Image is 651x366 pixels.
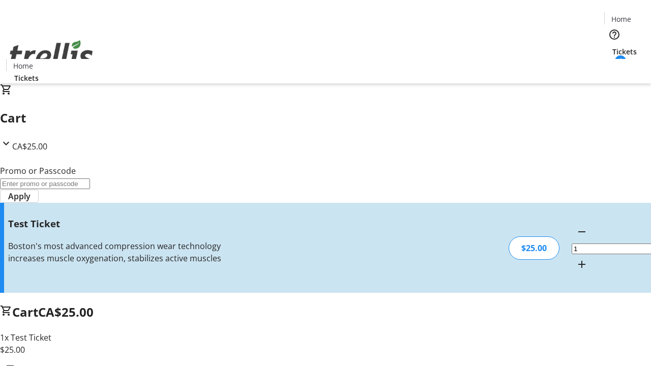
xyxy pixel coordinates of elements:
div: Boston's most advanced compression wear technology increases muscle oxygenation, stabilizes activ... [8,240,230,264]
button: Help [604,24,625,45]
button: Increment by one [572,254,592,274]
h3: Test Ticket [8,217,230,231]
button: Cart [604,57,625,77]
span: CA$25.00 [12,141,47,152]
a: Tickets [604,46,645,57]
span: Tickets [14,73,39,83]
img: Orient E2E Organization O5ZiHww0Ef's Logo [6,29,97,80]
div: $25.00 [509,236,559,260]
span: Home [611,14,631,24]
a: Tickets [6,73,47,83]
span: Tickets [612,46,637,57]
span: Apply [8,190,31,202]
button: Decrement by one [572,222,592,242]
span: CA$25.00 [38,303,94,320]
a: Home [7,60,39,71]
a: Home [605,14,637,24]
span: Home [13,60,33,71]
